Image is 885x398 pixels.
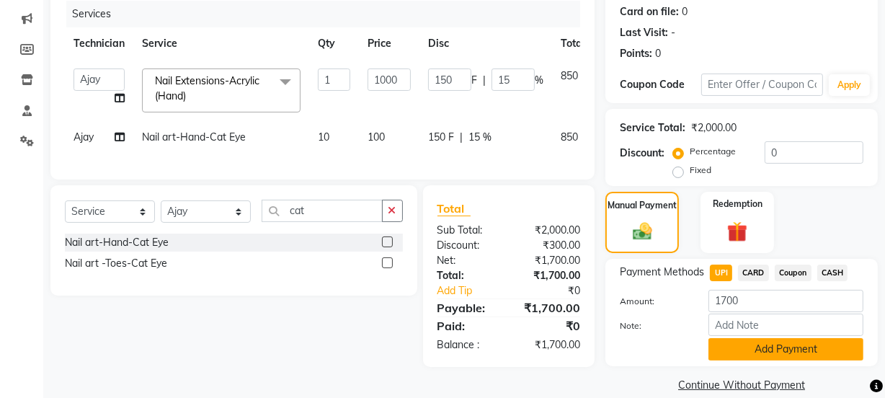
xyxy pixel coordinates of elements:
[427,337,509,353] div: Balance :
[620,146,664,161] div: Discount:
[133,27,309,60] th: Service
[552,27,594,60] th: Total
[65,256,167,271] div: Nail art -Toes-Cat Eye
[721,219,754,244] img: _gift.svg
[620,46,652,61] div: Points:
[829,74,870,96] button: Apply
[368,131,385,143] span: 100
[609,319,698,332] label: Note:
[142,131,246,143] span: Nail art-Hand-Cat Eye
[74,131,94,143] span: Ajay
[509,299,591,317] div: ₹1,700.00
[608,199,677,212] label: Manual Payment
[620,265,704,280] span: Payment Methods
[471,73,477,88] span: F
[427,317,509,335] div: Paid:
[522,283,591,298] div: ₹0
[509,317,591,335] div: ₹0
[309,27,359,60] th: Qty
[460,130,463,145] span: |
[738,265,769,281] span: CARD
[682,4,688,19] div: 0
[359,27,419,60] th: Price
[427,268,509,283] div: Total:
[671,25,675,40] div: -
[708,338,863,361] button: Add Payment
[509,337,591,353] div: ₹1,700.00
[620,77,701,92] div: Coupon Code
[608,378,875,393] a: Continue Without Payment
[427,238,509,253] div: Discount:
[155,74,259,102] span: Nail Extensions-Acrylic (Hand)
[427,299,509,317] div: Payable:
[620,120,685,136] div: Service Total:
[66,1,591,27] div: Services
[713,198,762,211] label: Redemption
[428,130,454,145] span: 150 F
[262,200,383,222] input: Search or Scan
[690,145,736,158] label: Percentage
[775,265,811,281] span: Coupon
[427,283,522,298] a: Add Tip
[620,25,668,40] div: Last Visit:
[419,27,552,60] th: Disc
[483,73,486,88] span: |
[710,265,732,281] span: UPI
[701,74,823,96] input: Enter Offer / Coupon Code
[509,268,591,283] div: ₹1,700.00
[427,253,509,268] div: Net:
[627,221,658,243] img: _cash.svg
[690,164,711,177] label: Fixed
[561,69,578,82] span: 850
[561,131,578,143] span: 850
[620,4,679,19] div: Card on file:
[437,201,471,216] span: Total
[691,120,737,136] div: ₹2,000.00
[186,89,192,102] a: x
[655,46,661,61] div: 0
[509,223,591,238] div: ₹2,000.00
[318,131,329,143] span: 10
[535,73,543,88] span: %
[708,314,863,336] input: Add Note
[509,253,591,268] div: ₹1,700.00
[468,130,492,145] span: 15 %
[509,238,591,253] div: ₹300.00
[708,290,863,312] input: Amount
[65,235,169,250] div: Nail art-Hand-Cat Eye
[609,295,698,308] label: Amount:
[65,27,133,60] th: Technician
[817,265,848,281] span: CASH
[427,223,509,238] div: Sub Total:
